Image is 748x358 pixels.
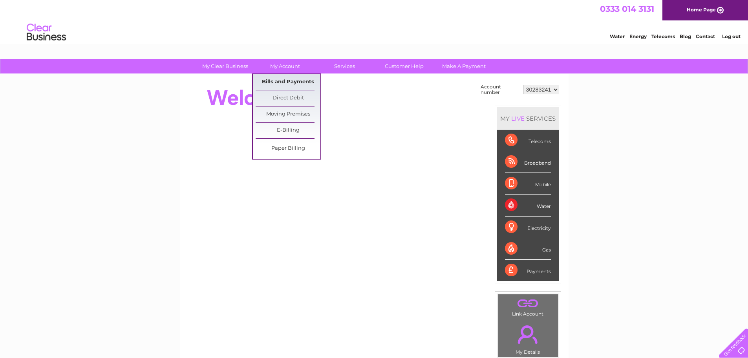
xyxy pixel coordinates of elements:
a: Make A Payment [432,59,496,73]
div: LIVE [510,115,526,122]
div: Water [505,195,551,216]
a: Log out [722,33,741,39]
a: . [500,321,556,348]
a: Paper Billing [256,141,320,156]
a: E-Billing [256,123,320,138]
a: 0333 014 3131 [600,4,654,14]
a: . [500,296,556,310]
a: Blog [680,33,691,39]
div: MY SERVICES [497,107,559,130]
div: Electricity [505,217,551,238]
div: Broadband [505,151,551,173]
img: logo.png [26,20,66,44]
a: Telecoms [651,33,675,39]
a: Contact [696,33,715,39]
a: Customer Help [372,59,437,73]
a: Bills and Payments [256,74,320,90]
a: Water [610,33,625,39]
div: Payments [505,260,551,281]
div: Clear Business is a trading name of Verastar Limited (registered in [GEOGRAPHIC_DATA] No. 3667643... [189,4,560,38]
div: Mobile [505,173,551,195]
td: Link Account [497,294,558,319]
a: Energy [629,33,647,39]
a: My Account [252,59,317,73]
td: Account number [479,82,521,97]
div: Gas [505,238,551,260]
a: Services [312,59,377,73]
a: Direct Debit [256,90,320,106]
td: My Details [497,319,558,357]
a: My Clear Business [193,59,258,73]
div: Telecoms [505,130,551,151]
a: Moving Premises [256,106,320,122]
